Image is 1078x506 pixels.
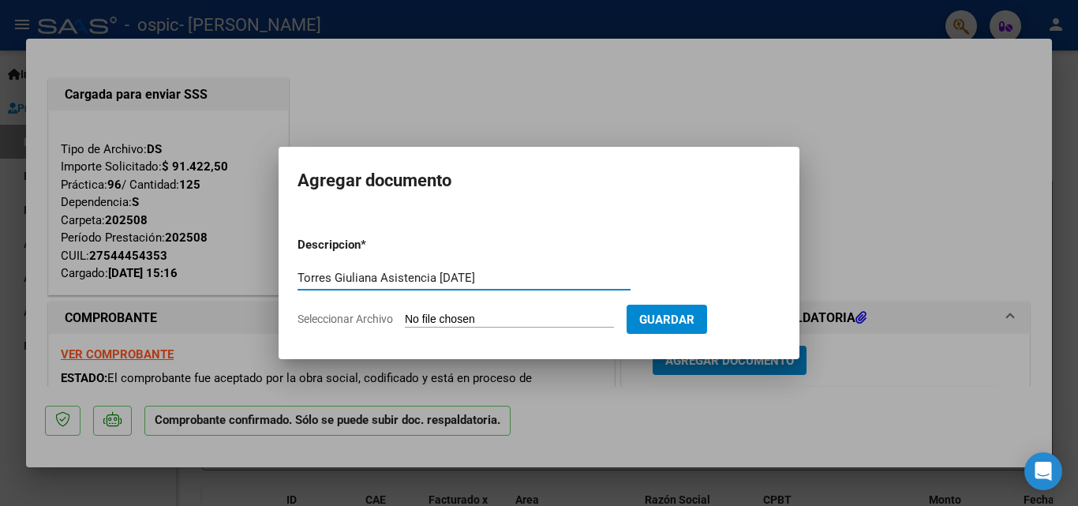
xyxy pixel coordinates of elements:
p: Descripcion [298,236,443,254]
span: Seleccionar Archivo [298,313,393,325]
h2: Agregar documento [298,166,780,196]
div: Open Intercom Messenger [1024,452,1062,490]
span: Guardar [639,313,694,327]
button: Guardar [627,305,707,334]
